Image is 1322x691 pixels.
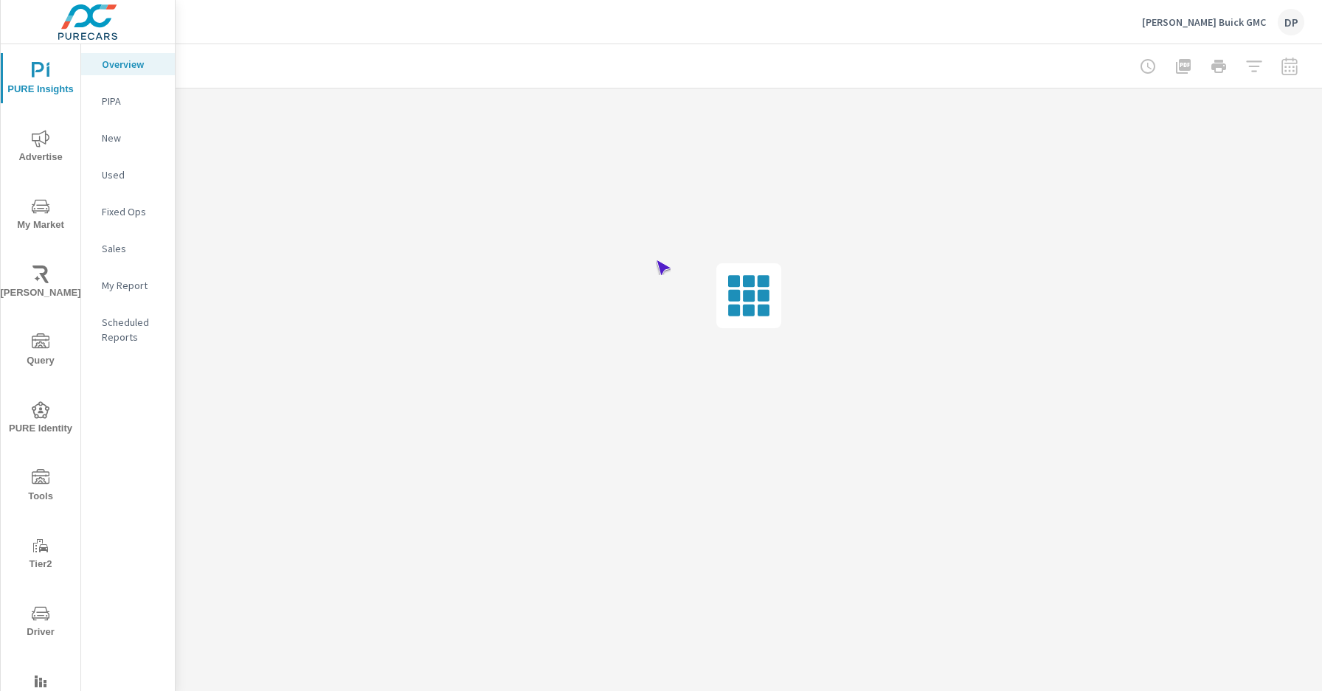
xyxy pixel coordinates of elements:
span: [PERSON_NAME] [5,265,76,302]
span: Query [5,333,76,369]
div: DP [1278,9,1304,35]
p: Scheduled Reports [102,315,163,344]
p: Overview [102,57,163,72]
div: My Report [81,274,175,296]
div: New [81,127,175,149]
span: My Market [5,198,76,234]
p: New [102,131,163,145]
span: Tier2 [5,537,76,573]
span: PURE Identity [5,401,76,437]
p: My Report [102,278,163,293]
div: Fixed Ops [81,201,175,223]
div: Scheduled Reports [81,311,175,348]
span: Tools [5,469,76,505]
p: [PERSON_NAME] Buick GMC [1142,15,1266,29]
p: Sales [102,241,163,256]
p: PIPA [102,94,163,108]
span: Advertise [5,130,76,166]
div: Overview [81,53,175,75]
span: Driver [5,605,76,641]
span: PURE Insights [5,62,76,98]
div: Sales [81,237,175,260]
p: Used [102,167,163,182]
div: Used [81,164,175,186]
p: Fixed Ops [102,204,163,219]
div: PIPA [81,90,175,112]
